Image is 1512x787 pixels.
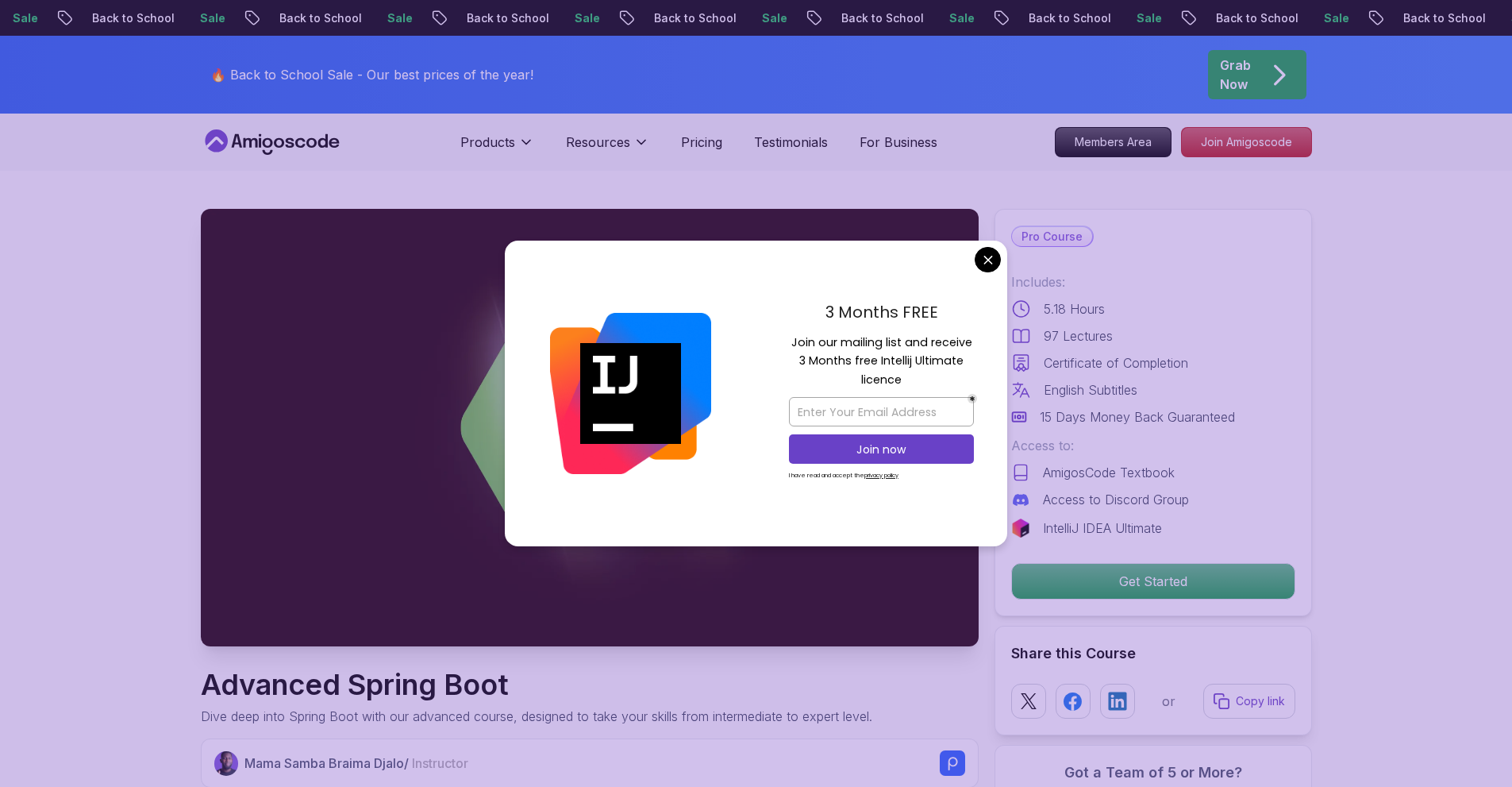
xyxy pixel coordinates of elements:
p: Pro Course [1012,227,1092,246]
p: Join Amigoscode [1182,128,1311,156]
img: jetbrains logo [1011,519,1030,538]
h3: Got a Team of 5 or More? [1011,762,1295,784]
p: Certificate of Completion [1044,353,1188,372]
button: Resources [566,133,649,164]
p: 97 Lectures [1044,326,1113,345]
a: Members Area [1055,127,1172,157]
p: IntelliJ IDEA Ultimate [1043,519,1162,538]
p: Back to School [637,10,744,26]
p: Includes: [1011,272,1295,291]
button: Products [460,133,534,164]
p: Sale [1119,10,1170,26]
p: Members Area [1056,128,1171,156]
p: 15 Days Money Back Guaranteed [1040,407,1235,426]
p: Back to School [1198,10,1306,26]
p: Copy link [1236,693,1285,709]
img: advanced-spring-boot_thumbnail [201,209,979,646]
p: Sale [932,10,983,26]
h1: Advanced Spring Boot [201,669,872,700]
p: Sale [370,10,421,26]
p: Sale [557,10,608,26]
p: Sale [1306,10,1357,26]
p: Back to School [449,10,557,26]
button: Get Started [1011,563,1295,600]
p: Back to School [262,10,370,26]
p: Back to School [824,10,932,26]
p: Sale [744,10,795,26]
p: Back to School [75,10,183,26]
p: 5.18 Hours [1044,299,1105,318]
a: Pricing [681,133,722,152]
img: Nelson Djalo [214,751,239,776]
p: Back to School [1386,10,1494,26]
span: Instructor [412,755,468,771]
p: AmigosCode Textbook [1043,463,1175,482]
p: Get Started [1012,564,1295,599]
a: For Business [860,133,937,152]
p: Products [460,133,515,152]
h2: Share this Course [1011,642,1295,665]
p: English Subtitles [1044,380,1137,399]
p: or [1162,692,1175,711]
button: Copy link [1203,684,1295,719]
a: Testimonials [754,133,828,152]
p: Sale [183,10,233,26]
p: Resources [566,133,630,152]
a: Join Amigoscode [1181,127,1312,157]
p: Dive deep into Spring Boot with our advanced course, designed to take your skills from intermedia... [201,707,872,726]
p: Access to Discord Group [1043,490,1189,509]
p: 🔥 Back to School Sale - Our best prices of the year! [210,65,533,84]
p: Back to School [1011,10,1119,26]
p: Grab Now [1220,56,1251,94]
p: Mama Samba Braima Djalo / [244,754,468,773]
p: Access to: [1011,436,1295,455]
